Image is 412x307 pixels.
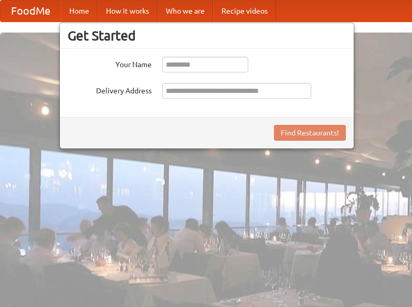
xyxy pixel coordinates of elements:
[157,1,213,22] a: Who we are
[98,1,157,22] a: How it works
[1,1,61,22] a: FoodMe
[68,83,152,96] label: Delivery Address
[68,57,152,70] label: Your Name
[274,125,346,141] button: Find Restaurants!
[213,1,276,22] a: Recipe videos
[61,1,98,22] a: Home
[68,28,346,44] h3: Get Started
